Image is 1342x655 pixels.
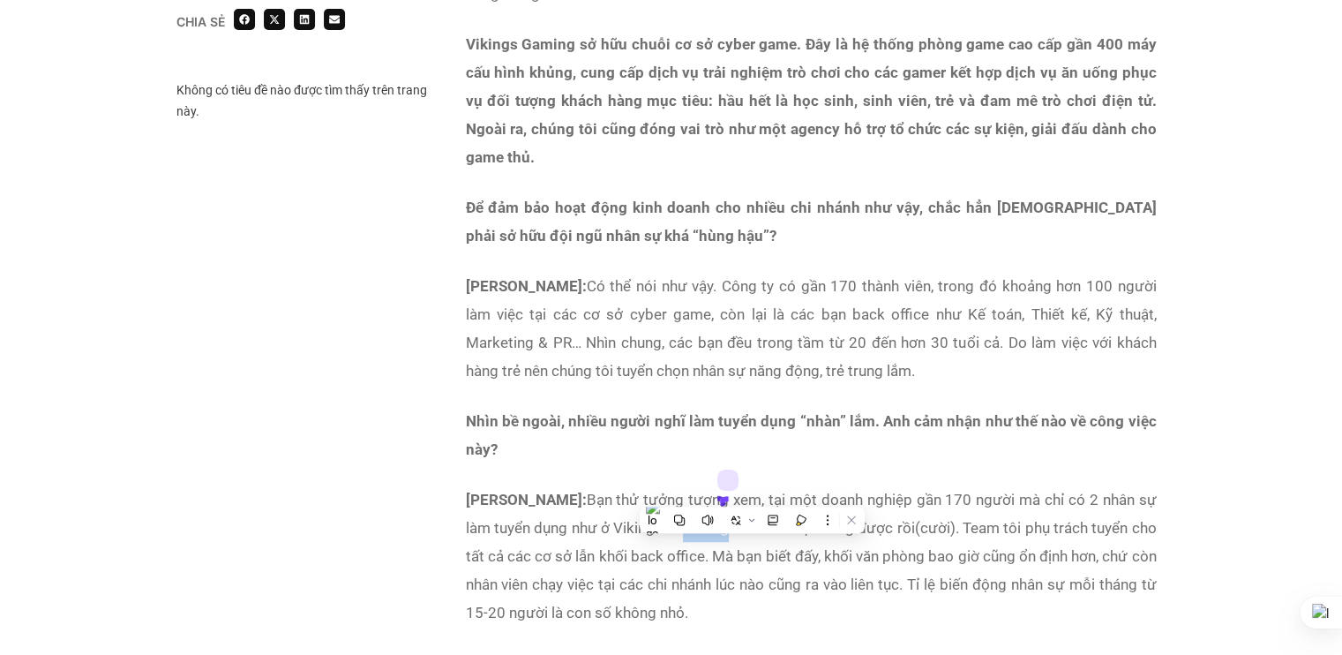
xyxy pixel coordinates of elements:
[234,9,255,30] div: Share on facebook
[466,486,1157,627] p: Bạn thử tưởng tượng xem, tại một doanh nghiệp gần 170 người mà chỉ có 2 nhân sự làm tuyển dụng nh...
[466,272,1157,385] p: Có thể nói như vậy. Công ty có gần 170 thành viên, trong đó khoảng hơn 100 người làm việc tại các...
[176,79,439,122] div: Không có tiêu đề nào được tìm thấy trên trang này.
[324,9,345,30] div: Share on email
[176,16,225,28] div: Chia sẻ
[264,9,285,30] div: Share on x-twitter
[466,35,1157,166] strong: Vikings Gaming sở hữu chuỗi cơ sở cyber game. Đây là hệ thống phòng game cao cấp gần 400 máy cấu ...
[466,277,587,295] strong: [PERSON_NAME]:
[294,9,315,30] div: Share on linkedin
[466,199,1157,245] i: Để đảm bảo hoạt động kinh doanh cho nhiều chi nhánh như vậy, chắc hẳn [DEMOGRAPHIC_DATA] phải sở ...
[915,519,956,537] i: (cười)
[466,491,587,508] strong: [PERSON_NAME]:
[466,412,1157,458] i: Nhìn bề ngoài, nhiều người nghĩ làm tuyển dụng “nhàn” lắm. Anh cảm nhận như thế nào về công việc ...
